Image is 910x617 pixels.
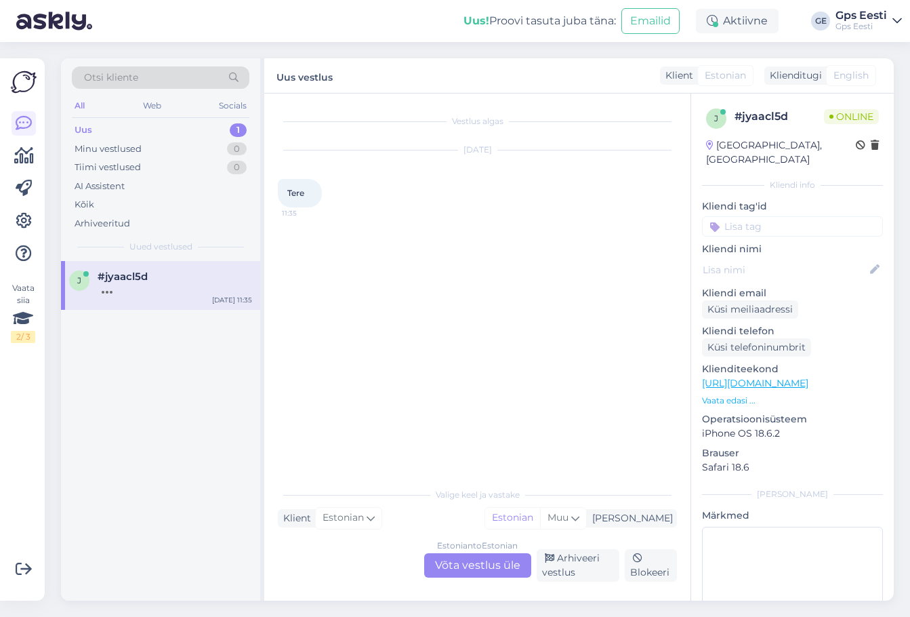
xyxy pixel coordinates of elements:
[75,198,94,212] div: Kõik
[660,68,693,83] div: Klient
[75,180,125,193] div: AI Assistent
[735,108,824,125] div: # jyaacl5d
[287,188,304,198] span: Tere
[129,241,192,253] span: Uued vestlused
[835,21,887,32] div: Gps Eesti
[547,511,568,523] span: Muu
[702,300,798,319] div: Küsi meiliaadressi
[702,179,883,191] div: Kliendi info
[278,489,677,501] div: Valige keel ja vastake
[702,362,883,376] p: Klienditeekond
[278,511,311,525] div: Klient
[282,208,333,218] span: 11:35
[702,338,811,357] div: Küsi telefoninumbrit
[702,509,883,523] p: Märkmed
[833,68,869,83] span: English
[11,282,35,343] div: Vaata siia
[75,123,92,137] div: Uus
[702,324,883,338] p: Kliendi telefon
[537,549,620,582] div: Arhiveeri vestlus
[824,109,879,124] span: Online
[702,216,883,237] input: Lisa tag
[11,69,37,95] img: Askly Logo
[278,144,677,156] div: [DATE]
[437,540,518,552] div: Estonian to Estonian
[835,10,902,32] a: Gps EestiGps Eesti
[230,123,247,137] div: 1
[702,460,883,475] p: Safari 18.6
[140,97,164,115] div: Web
[703,262,867,277] input: Lisa nimi
[276,66,333,85] label: Uus vestlus
[714,113,718,123] span: j
[702,377,808,389] a: [URL][DOMAIN_NAME]
[702,286,883,300] p: Kliendi email
[485,508,540,528] div: Estonian
[463,14,489,27] b: Uus!
[702,412,883,426] p: Operatsioonisüsteem
[84,71,138,85] span: Otsi kliente
[702,395,883,407] p: Vaata edasi ...
[75,142,142,156] div: Minu vestlused
[625,549,677,582] div: Blokeeri
[216,97,249,115] div: Socials
[702,446,883,460] p: Brauser
[72,97,87,115] div: All
[227,161,247,174] div: 0
[621,8,680,34] button: Emailid
[696,9,779,33] div: Aktiivne
[835,10,887,21] div: Gps Eesti
[702,488,883,500] div: [PERSON_NAME]
[323,511,364,525] span: Estonian
[77,275,81,285] span: j
[587,511,673,525] div: [PERSON_NAME]
[75,161,141,174] div: Tiimi vestlused
[702,199,883,214] p: Kliendi tag'id
[11,331,35,343] div: 2 / 3
[764,68,822,83] div: Klienditugi
[278,115,677,127] div: Vestlus algas
[463,13,616,29] div: Proovi tasuta juba täna:
[98,271,148,283] span: #jyaacl5d
[702,242,883,256] p: Kliendi nimi
[227,142,247,156] div: 0
[702,426,883,441] p: iPhone OS 18.6.2
[212,295,252,305] div: [DATE] 11:35
[705,68,746,83] span: Estonian
[424,553,531,578] div: Võta vestlus üle
[811,12,830,31] div: GE
[75,217,130,231] div: Arhiveeritud
[706,138,856,167] div: [GEOGRAPHIC_DATA], [GEOGRAPHIC_DATA]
